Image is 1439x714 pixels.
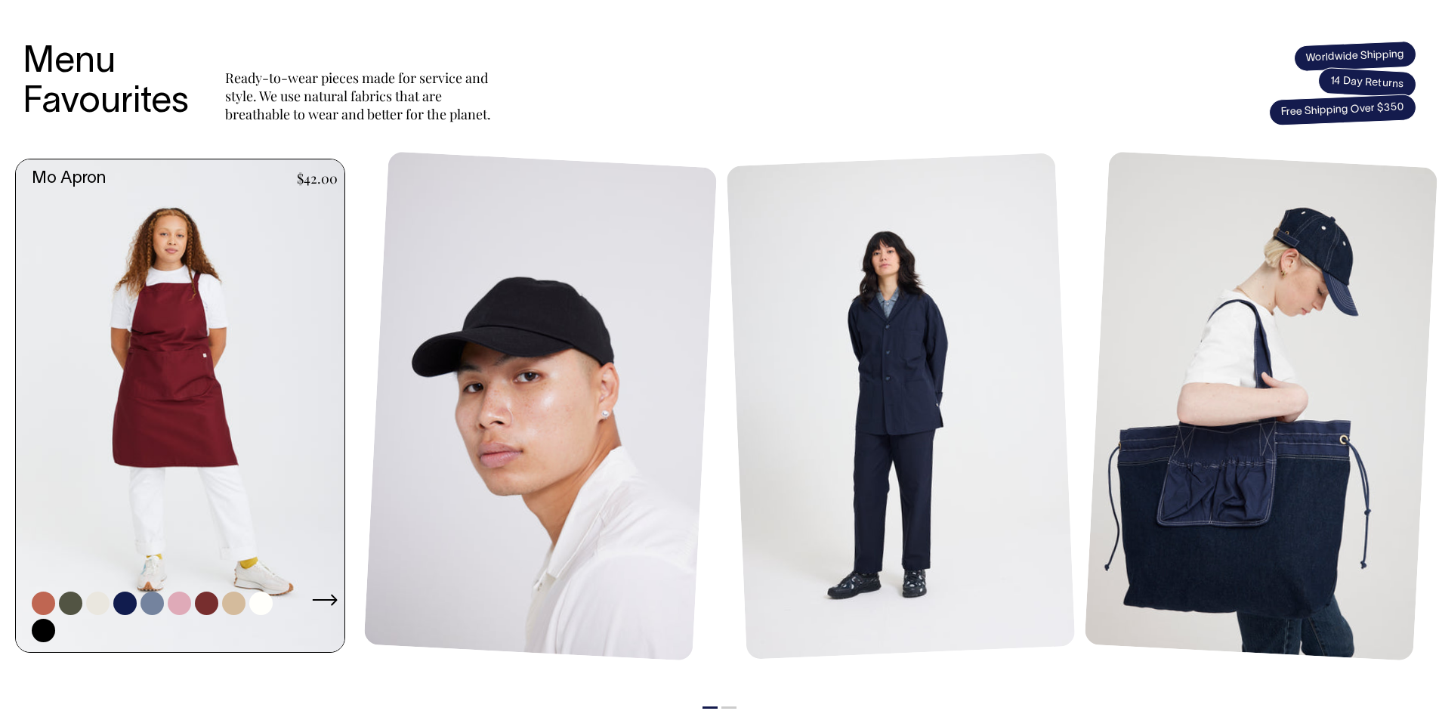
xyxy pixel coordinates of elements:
h3: Menu Favourites [23,43,189,123]
button: 1 of 2 [703,706,718,709]
span: Worldwide Shipping [1293,40,1416,72]
span: Free Shipping Over $350 [1268,94,1416,126]
span: 14 Day Returns [1317,67,1417,99]
img: Store Bag [1085,151,1438,660]
img: Unstructured Blazer [727,153,1076,659]
button: 2 of 2 [721,706,736,709]
img: Blank Dad Cap [364,151,718,660]
p: Ready-to-wear pieces made for service and style. We use natural fabrics that are breathable to we... [225,69,497,123]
